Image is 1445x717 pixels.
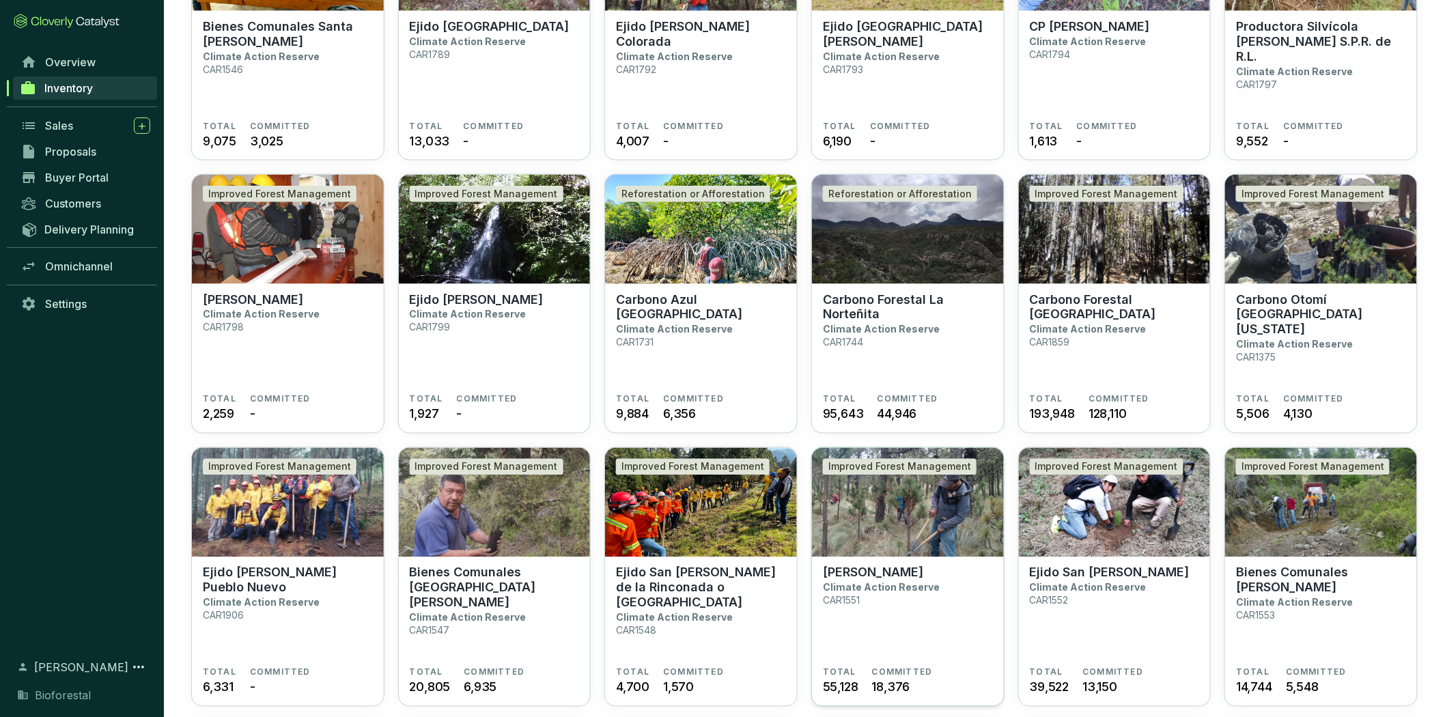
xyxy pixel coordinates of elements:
[1236,459,1390,475] div: Improved Forest Management
[1236,79,1277,90] p: CAR1797
[1030,459,1183,475] div: Improved Forest Management
[45,171,109,184] span: Buyer Portal
[1077,121,1138,132] span: COMMITTED
[1082,667,1143,678] span: COMMITTED
[203,394,236,405] span: TOTAL
[823,595,860,606] p: CAR1551
[35,687,91,703] span: Bioforestal
[1030,337,1070,348] p: CAR1859
[1236,394,1269,405] span: TOTAL
[14,166,157,189] a: Buyer Portal
[823,394,856,405] span: TOTAL
[811,447,1005,707] a: Ejido TlalmanalcoImproved Forest Management[PERSON_NAME]Climate Action ReserveCAR1551TOTAL55,128C...
[878,405,917,423] span: 44,946
[250,132,283,150] span: 3,025
[1089,405,1127,423] span: 128,110
[616,121,649,132] span: TOTAL
[663,121,724,132] span: COMMITTED
[203,64,243,75] p: CAR1546
[410,309,527,320] p: Climate Action Reserve
[605,175,797,284] img: Carbono Azul Playa Tortuga
[1236,339,1353,350] p: Climate Action Reserve
[1030,48,1071,60] p: CAR1794
[1030,19,1150,34] p: CP [PERSON_NAME]
[410,405,439,423] span: 1,927
[1030,324,1147,335] p: Climate Action Reserve
[1286,678,1319,697] span: 5,548
[34,659,128,675] span: [PERSON_NAME]
[463,121,524,132] span: COMMITTED
[1077,132,1082,150] span: -
[870,121,931,132] span: COMMITTED
[811,174,1005,434] a: Carbono Forestal La NorteñitaReforestation or AfforestationCarbono Forestal La NorteñitaClimate A...
[1224,174,1418,434] a: Carbono Otomí La FloridaImproved Forest ManagementCarbono Otomí [GEOGRAPHIC_DATA][US_STATE]Climat...
[616,612,733,623] p: Climate Action Reserve
[250,394,311,405] span: COMMITTED
[45,119,73,132] span: Sales
[1236,19,1406,64] p: Productora Silvícola [PERSON_NAME] S.P.R. de R.L.
[464,667,524,678] span: COMMITTED
[44,223,134,236] span: Delivery Planning
[823,459,977,475] div: Improved Forest Management
[823,64,863,75] p: CAR1793
[410,678,451,697] span: 20,805
[410,459,563,475] div: Improved Forest Management
[192,175,384,284] img: Ejido Ocojala
[457,394,518,405] span: COMMITTED
[13,76,157,100] a: Inventory
[410,625,450,636] p: CAR1547
[616,394,649,405] span: TOTAL
[616,64,656,75] p: CAR1792
[1030,595,1069,606] p: CAR1552
[1030,132,1058,150] span: 1,613
[203,597,320,608] p: Climate Action Reserve
[203,678,234,697] span: 6,331
[45,55,96,69] span: Overview
[44,81,93,95] span: Inventory
[410,121,443,132] span: TOTAL
[663,678,694,697] span: 1,570
[14,218,157,240] a: Delivery Planning
[203,121,236,132] span: TOTAL
[250,678,255,697] span: -
[203,309,320,320] p: Climate Action Reserve
[616,565,786,610] p: Ejido San [PERSON_NAME] de la Rinconada o [GEOGRAPHIC_DATA]
[823,582,940,593] p: Climate Action Reserve
[203,459,356,475] div: Improved Forest Management
[1030,678,1069,697] span: 39,522
[1030,121,1063,132] span: TOTAL
[1283,121,1344,132] span: COMMITTED
[1030,667,1063,678] span: TOTAL
[1030,36,1147,47] p: Climate Action Reserve
[823,186,977,202] div: Reforestation or Afforestation
[616,667,649,678] span: TOTAL
[1236,565,1406,595] p: Bienes Comunales [PERSON_NAME]
[14,51,157,74] a: Overview
[203,19,373,49] p: Bienes Comunales Santa [PERSON_NAME]
[398,447,591,707] a: Bienes Comunales San Pedro EcatzingoImproved Forest ManagementBienes Comunales [GEOGRAPHIC_DATA][...
[1030,394,1063,405] span: TOTAL
[1236,186,1390,202] div: Improved Forest Management
[14,140,157,163] a: Proposals
[1019,448,1211,557] img: Ejido San Martín Cuautlalpan
[1236,352,1276,363] p: CAR1375
[45,297,87,311] span: Settings
[203,186,356,202] div: Improved Forest Management
[457,405,462,423] span: -
[823,51,940,62] p: Climate Action Reserve
[464,678,496,697] span: 6,935
[1283,132,1289,150] span: -
[616,405,649,423] span: 9,884
[203,292,303,307] p: [PERSON_NAME]
[878,394,938,405] span: COMMITTED
[399,175,591,284] img: Ejido Jonuco Pedernales
[399,448,591,557] img: Bienes Comunales San Pedro Ecatzingo
[663,667,724,678] span: COMMITTED
[823,337,863,348] p: CAR1744
[1236,121,1269,132] span: TOTAL
[812,448,1004,557] img: Ejido Tlalmanalco
[1236,678,1272,697] span: 14,744
[616,625,656,636] p: CAR1548
[250,121,311,132] span: COMMITTED
[1030,582,1147,593] p: Climate Action Reserve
